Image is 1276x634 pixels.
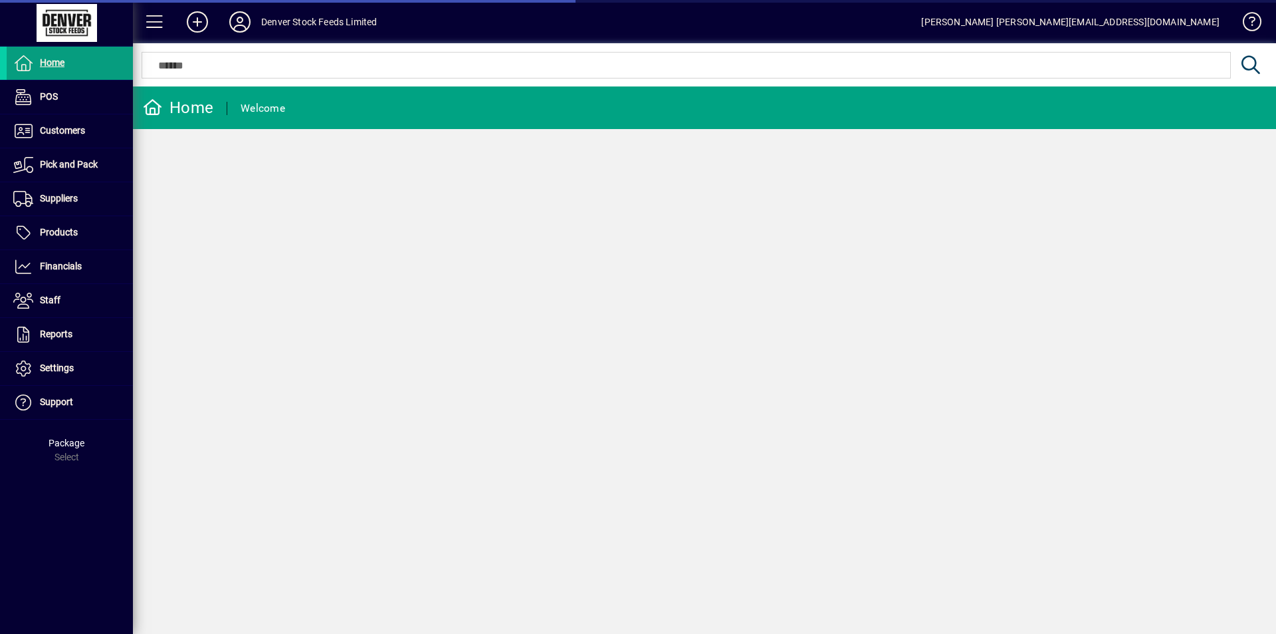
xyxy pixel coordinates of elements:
[7,250,133,283] a: Financials
[49,438,84,448] span: Package
[143,97,213,118] div: Home
[7,148,133,182] a: Pick and Pack
[40,261,82,271] span: Financials
[7,284,133,317] a: Staff
[7,80,133,114] a: POS
[40,329,72,339] span: Reports
[241,98,285,119] div: Welcome
[7,216,133,249] a: Products
[7,114,133,148] a: Customers
[921,11,1220,33] div: [PERSON_NAME] [PERSON_NAME][EMAIL_ADDRESS][DOMAIN_NAME]
[40,125,85,136] span: Customers
[7,352,133,385] a: Settings
[40,295,60,305] span: Staff
[7,386,133,419] a: Support
[176,10,219,34] button: Add
[40,363,74,373] span: Settings
[40,159,98,170] span: Pick and Pack
[219,10,261,34] button: Profile
[261,11,377,33] div: Denver Stock Feeds Limited
[7,182,133,216] a: Suppliers
[7,318,133,351] a: Reports
[40,91,58,102] span: POS
[40,57,64,68] span: Home
[1233,3,1259,46] a: Knowledge Base
[40,396,73,407] span: Support
[40,227,78,238] span: Products
[40,193,78,204] span: Suppliers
